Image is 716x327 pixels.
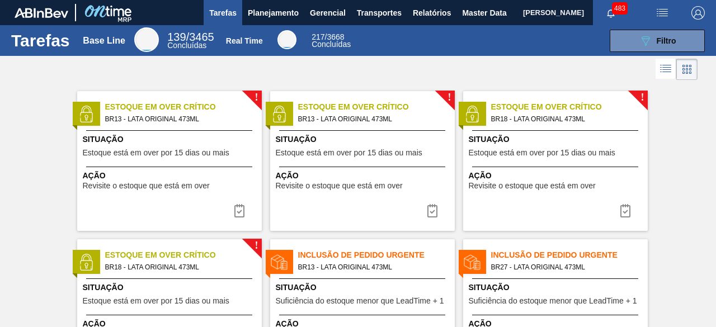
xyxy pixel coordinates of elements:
span: Master Data [462,6,506,20]
span: Revisite o estoque que está em over [469,182,596,190]
span: Estoque está em over por 15 dias ou mais [469,149,615,157]
span: 483 [612,2,628,15]
span: / 3668 [312,32,344,41]
span: Relatórios [413,6,451,20]
span: Estoque em Over Crítico [105,249,262,261]
div: Completar tarefa: 30054494 [226,200,253,222]
span: Situação [469,134,645,145]
button: Filtro [610,30,705,52]
button: icon-task complete [419,200,446,222]
span: Filtro [657,36,676,45]
img: status [464,106,481,122]
div: Real Time [312,34,351,48]
span: Ação [469,170,645,182]
span: BR13 - LATA ORIGINAL 473ML [298,261,446,273]
span: BR13 - LATA ORIGINAL 473ML [298,113,446,125]
span: Estoque em Over Crítico [491,101,648,113]
img: status [271,254,288,271]
div: Base Line [167,32,214,49]
button: icon-task complete [612,200,639,222]
span: Ação [83,170,259,182]
span: Estoque em Over Crítico [105,101,262,113]
span: Estoque em Over Crítico [298,101,455,113]
span: Situação [469,282,645,293]
span: / 3465 [167,31,214,43]
div: Visão em Cards [676,59,698,80]
img: Logout [691,6,705,20]
div: Base Line [83,36,125,46]
span: Situação [276,134,452,145]
span: Inclusão de Pedido Urgente [491,249,648,261]
span: Suficiência do estoque menor que LeadTime + 1 [276,297,444,305]
img: icon-task complete [619,204,632,217]
button: icon-task complete [226,200,253,222]
span: ! [640,93,644,102]
img: icon-task complete [233,204,246,217]
span: Situação [83,282,259,293]
div: Base Line [134,27,159,52]
span: Concluídas [312,40,351,49]
span: Concluídas [167,41,206,50]
img: status [464,254,481,271]
span: Revisite o estoque que está em over [83,182,210,190]
span: Estoque está em over por 15 dias ou mais [83,297,229,305]
span: 217 [312,32,324,41]
div: Completar tarefa: 30054494 [419,200,446,222]
span: Revisite o estoque que está em over [276,182,403,190]
div: Real Time [226,36,263,45]
span: Situação [83,134,259,145]
img: userActions [656,6,669,20]
span: Transportes [357,6,402,20]
img: TNhmsLtSVTkK8tSr43FrP2fwEKptu5GPRR3wAAAABJRU5ErkJggg== [15,8,68,18]
span: BR18 - LATA ORIGINAL 473ML [105,261,253,273]
img: status [78,254,95,271]
span: BR13 - LATA ORIGINAL 473ML [105,113,253,125]
span: Gerencial [310,6,346,20]
span: Estoque está em over por 15 dias ou mais [276,149,422,157]
span: Suficiência do estoque menor que LeadTime + 1 [469,297,637,305]
h1: Tarefas [11,34,70,47]
img: icon-task complete [426,204,439,217]
span: ! [255,241,258,250]
button: Notificações [593,5,629,21]
span: Tarefas [209,6,237,20]
img: status [78,106,95,122]
span: BR27 - LATA ORIGINAL 473ML [491,261,639,273]
img: status [271,106,288,122]
span: BR18 - LATA ORIGINAL 473ML [491,113,639,125]
span: Estoque está em over por 15 dias ou mais [83,149,229,157]
span: Ação [276,170,452,182]
span: 139 [167,31,186,43]
div: Visão em Lista [656,59,676,80]
span: Inclusão de Pedido Urgente [298,249,455,261]
span: ! [255,93,258,102]
div: Real Time [277,30,296,49]
div: Completar tarefa: 30054890 [612,200,639,222]
span: Situação [276,282,452,293]
span: ! [447,93,451,102]
span: Planejamento [248,6,299,20]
